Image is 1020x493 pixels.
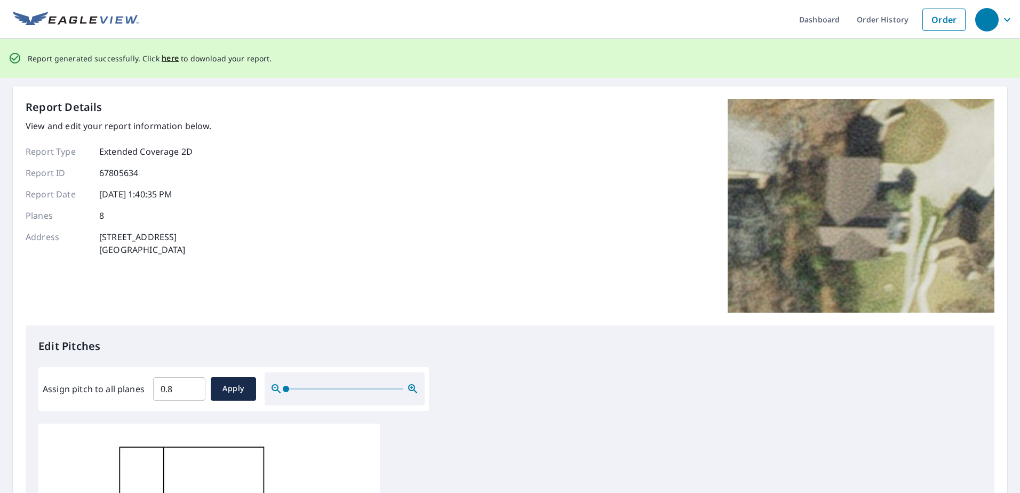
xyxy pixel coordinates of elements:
[26,120,212,132] p: View and edit your report information below.
[153,374,205,404] input: 00.0
[13,12,139,28] img: EV Logo
[26,209,90,222] p: Planes
[99,145,193,158] p: Extended Coverage 2D
[43,383,145,395] label: Assign pitch to all planes
[99,230,186,256] p: [STREET_ADDRESS] [GEOGRAPHIC_DATA]
[26,230,90,256] p: Address
[922,9,966,31] a: Order
[38,338,982,354] p: Edit Pitches
[26,99,102,115] p: Report Details
[26,166,90,179] p: Report ID
[99,166,138,179] p: 67805634
[728,99,994,313] img: Top image
[211,377,256,401] button: Apply
[162,52,179,65] button: here
[99,188,173,201] p: [DATE] 1:40:35 PM
[219,382,248,395] span: Apply
[26,145,90,158] p: Report Type
[28,52,272,65] p: Report generated successfully. Click to download your report.
[99,209,104,222] p: 8
[26,188,90,201] p: Report Date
